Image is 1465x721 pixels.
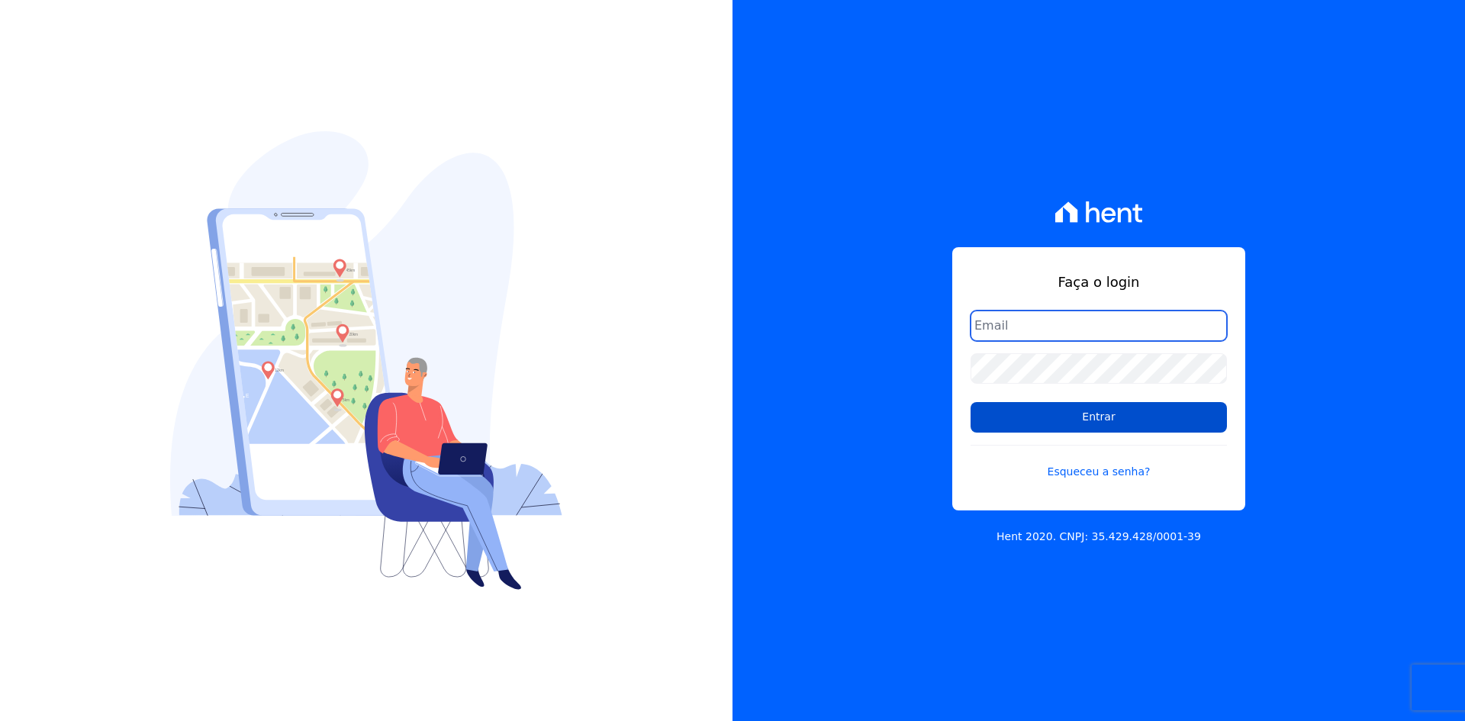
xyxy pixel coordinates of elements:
[971,272,1227,292] h1: Faça o login
[971,311,1227,341] input: Email
[997,529,1201,545] p: Hent 2020. CNPJ: 35.429.428/0001-39
[971,402,1227,433] input: Entrar
[170,131,562,590] img: Login
[971,445,1227,480] a: Esqueceu a senha?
